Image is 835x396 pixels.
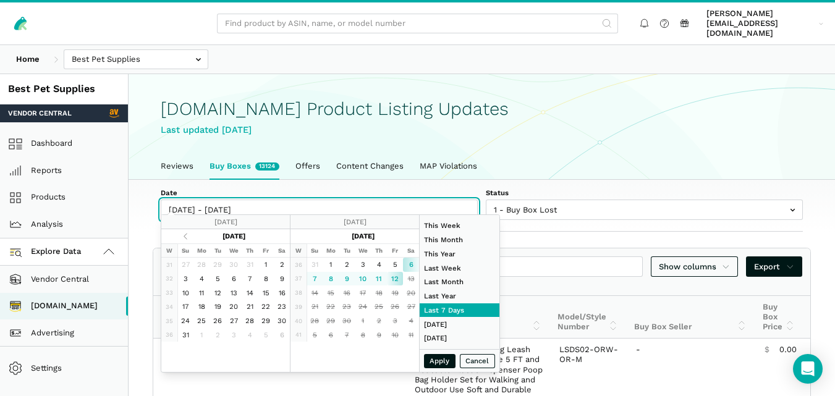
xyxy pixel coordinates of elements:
[659,261,731,273] span: Show columns
[371,258,387,272] td: 4
[290,300,307,314] td: 39
[387,285,403,300] td: 19
[258,243,274,258] th: Fr
[486,200,803,220] input: 1 - Buy Box Lost
[12,245,82,259] span: Explore Data
[549,296,627,339] th: Model/Style Number: activate to sort column ascending
[371,285,387,300] td: 18
[274,272,290,286] td: 9
[307,272,323,286] td: 7
[258,258,274,272] td: 1
[424,354,456,368] button: Apply
[387,258,403,272] td: 5
[323,258,339,272] td: 1
[323,243,339,258] th: Mo
[242,243,258,258] th: Th
[210,243,226,258] th: Tu
[8,108,72,118] span: Vendor Central
[387,272,403,286] td: 12
[779,345,797,355] span: 0.00
[193,258,210,272] td: 28
[339,258,355,272] td: 2
[420,289,499,303] li: Last Year
[323,229,403,243] th: [DATE]
[371,328,387,342] td: 9
[793,354,823,384] div: Open Intercom Messenger
[403,285,419,300] td: 20
[226,328,242,342] td: 3
[307,285,323,300] td: 14
[403,272,419,286] td: 13
[307,328,323,342] td: 5
[226,285,242,300] td: 13
[193,328,210,342] td: 1
[226,300,242,314] td: 20
[242,272,258,286] td: 7
[420,303,499,318] li: Last 7 Days
[323,328,339,342] td: 6
[420,219,499,233] li: This Week
[486,188,803,198] label: Status
[210,258,226,272] td: 29
[323,272,339,286] td: 8
[403,258,419,272] td: 6
[290,258,307,272] td: 36
[258,328,274,342] td: 5
[460,354,496,368] button: Cancel
[371,243,387,258] th: Th
[242,314,258,328] td: 28
[242,285,258,300] td: 14
[177,300,193,314] td: 17
[274,314,290,328] td: 30
[161,99,803,119] h1: [DOMAIN_NAME] Product Listing Updates
[8,49,48,70] a: Home
[161,300,177,314] td: 34
[226,258,242,272] td: 30
[177,258,193,272] td: 27
[287,153,328,179] a: Offers
[210,272,226,286] td: 5
[177,314,193,328] td: 24
[765,345,769,355] span: $
[355,300,371,314] td: 24
[355,285,371,300] td: 17
[754,261,794,273] span: Export
[387,314,403,328] td: 3
[153,279,810,295] div: Showing 1 to 10 of 4,020 buy boxes (filtered from 13,124 total buy boxes)
[339,285,355,300] td: 16
[193,300,210,314] td: 18
[258,300,274,314] td: 22
[290,314,307,328] td: 40
[651,256,739,277] a: Show columns
[177,243,193,258] th: Su
[703,7,828,41] a: [PERSON_NAME][EMAIL_ADDRESS][DOMAIN_NAME]
[290,243,307,258] th: W
[258,272,274,286] td: 8
[210,300,226,314] td: 19
[201,153,287,179] a: Buy Boxes13124
[177,272,193,286] td: 3
[412,153,485,179] a: MAP Violations
[387,243,403,258] th: Fr
[242,300,258,314] td: 21
[161,188,478,198] label: Date
[290,272,307,286] td: 37
[323,314,339,328] td: 29
[626,296,755,339] th: Buy Box Seller: activate to sort column ascending
[323,300,339,314] td: 22
[387,300,403,314] td: 26
[8,82,120,96] div: Best Pet Supplies
[355,314,371,328] td: 1
[217,14,618,34] input: Find product by ASIN, name, or model number
[339,328,355,342] td: 7
[258,285,274,300] td: 15
[161,328,177,342] td: 36
[420,247,499,261] li: This Year
[161,272,177,286] td: 32
[339,314,355,328] td: 30
[242,258,258,272] td: 31
[339,272,355,286] td: 9
[258,314,274,328] td: 29
[403,314,419,328] td: 4
[193,285,210,300] td: 11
